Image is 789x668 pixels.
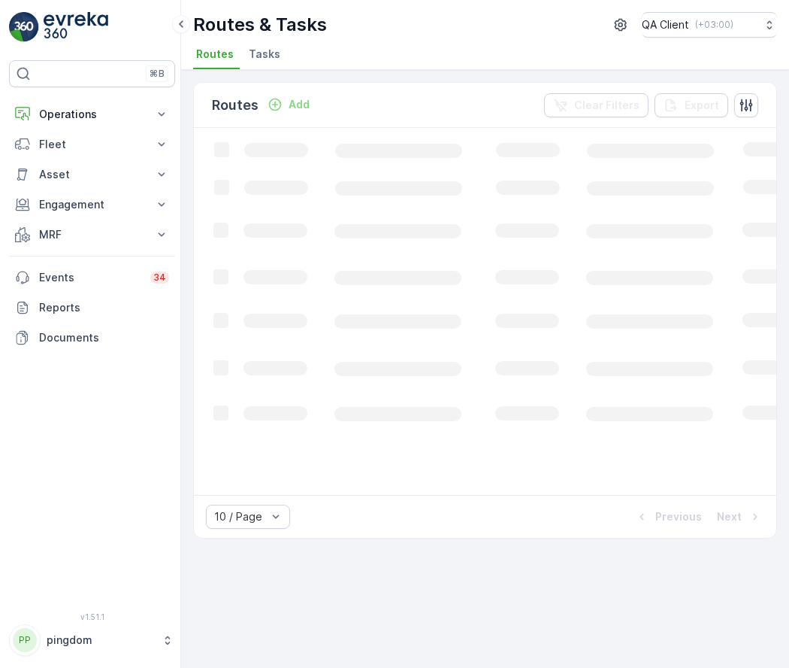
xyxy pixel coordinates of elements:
button: Asset [9,159,175,190]
p: ( +03:00 ) [695,19,733,31]
button: Clear Filters [544,93,648,117]
p: Previous [655,509,702,524]
p: QA Client [642,17,689,32]
button: Fleet [9,129,175,159]
span: v 1.51.1 [9,612,175,621]
a: Documents [9,323,175,353]
button: MRF [9,220,175,250]
p: 34 [153,272,166,284]
img: logo_light-DOdMpM7g.png [44,12,108,42]
p: Next [717,509,742,524]
p: Clear Filters [574,98,639,113]
button: PPpingdom [9,624,175,656]
button: Export [654,93,728,117]
a: Reports [9,293,175,323]
div: PP [13,628,37,652]
p: Routes [212,95,258,116]
p: Asset [39,167,145,182]
p: Engagement [39,197,145,212]
span: Routes [196,47,234,62]
p: Add [289,97,310,112]
p: Documents [39,330,169,345]
p: pingdom [47,633,154,648]
button: Add [261,96,316,114]
p: Operations [39,107,145,122]
a: Events34 [9,263,175,293]
button: Operations [9,99,175,129]
button: Previous [633,508,703,526]
button: Engagement [9,190,175,220]
p: Events [39,270,141,285]
p: Fleet [39,137,145,152]
img: logo [9,12,39,42]
p: MRF [39,227,145,242]
p: ⌘B [150,68,165,80]
p: Export [685,98,719,113]
p: Reports [39,300,169,315]
span: Tasks [249,47,280,62]
button: QA Client(+03:00) [642,12,777,38]
button: Next [715,508,764,526]
p: Routes & Tasks [193,13,327,37]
